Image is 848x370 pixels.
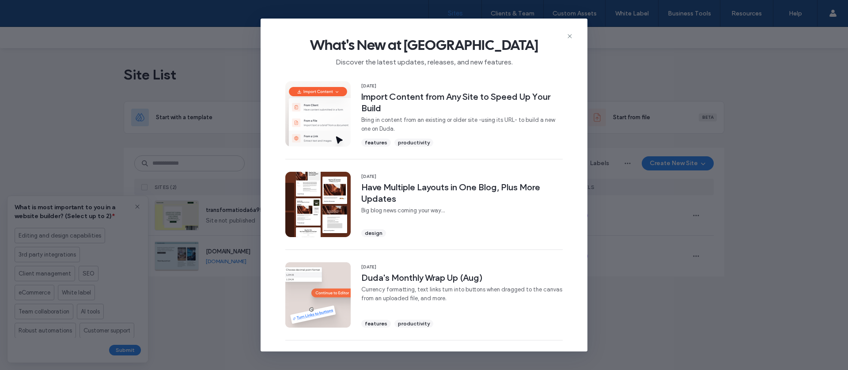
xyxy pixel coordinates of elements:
span: Big blog news coming your way... [361,206,563,215]
span: [DATE] [361,174,563,180]
span: productivity [398,139,430,147]
span: features [365,320,387,328]
span: What's New at [GEOGRAPHIC_DATA] [275,36,573,54]
span: features [365,139,387,147]
span: Import Content from Any Site to Speed Up Your Build [361,91,563,114]
span: Have Multiple Layouts in One Blog, Plus More Updates [361,181,563,204]
span: design [365,229,382,237]
span: [DATE] [361,83,563,89]
span: productivity [398,320,430,328]
span: Bring in content from an existing or older site -using its URL- to build a new one on Duda. [361,116,563,133]
span: Currency formatting, text links turn into buttons when dragged to the canvas from an uploaded fil... [361,285,563,303]
span: [DATE] [361,264,563,270]
span: Duda's Monthly Wrap Up (Aug) [361,272,563,283]
span: Discover the latest updates, releases, and new features. [275,54,573,67]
